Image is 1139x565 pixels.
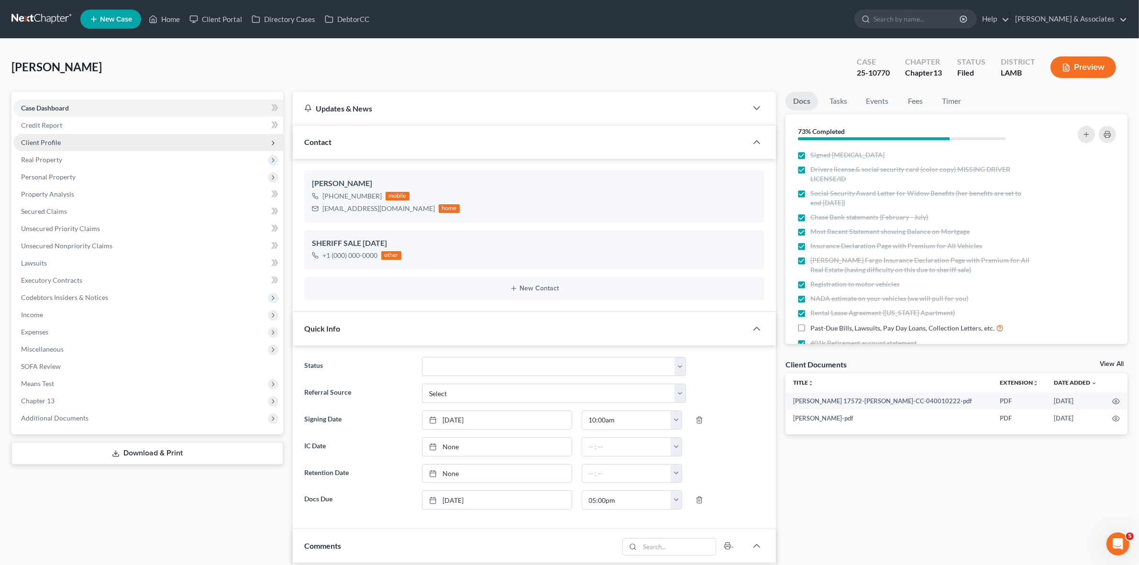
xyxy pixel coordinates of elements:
label: Retention Date [299,464,417,483]
label: Docs Due [299,490,417,510]
span: Real Property [21,155,62,164]
div: mobile [386,192,409,200]
span: Case Dashboard [21,104,69,112]
div: District [1001,56,1035,67]
a: SOFA Review [13,358,283,375]
a: Titleunfold_more [793,379,814,386]
span: Insurance Declaration Page with Premium for All Vehicles [810,241,983,251]
div: [PERSON_NAME] [312,178,756,189]
a: [PERSON_NAME] & Associates [1010,11,1127,28]
strong: 73% Completed [798,127,845,135]
span: Comments [304,541,341,550]
a: Secured Claims [13,203,283,220]
span: [PERSON_NAME] Fargo Insurance Declaration Page with Premium for All Real Estate (having difficult... [810,255,1034,275]
span: SOFA Review [21,362,61,370]
td: PDF [992,410,1046,427]
span: Credit Report [21,121,62,129]
span: Miscellaneous [21,345,64,353]
a: Fees [900,92,931,111]
div: SHERIFF SALE [DATE] [312,238,756,249]
i: expand_more [1091,380,1097,386]
span: Chapter 13 [21,397,55,405]
a: DebtorCC [320,11,374,28]
span: 5 [1126,532,1134,540]
a: Unsecured Nonpriority Claims [13,237,283,255]
span: Chase Bank statements (February - July) [810,212,929,222]
a: Client Portal [185,11,247,28]
div: +1 (000) 000-0000 [322,251,377,260]
td: [PERSON_NAME] 17572-[PERSON_NAME]-CC-040010222-pdf [785,392,992,410]
button: New Contact [312,285,756,292]
input: -- : -- [582,465,671,483]
div: Status [957,56,985,67]
a: [DATE] [422,491,572,509]
div: Updates & News [304,103,735,113]
input: -- : -- [582,491,671,509]
a: Timer [935,92,969,111]
span: Social Security Award Letter for Widow Benefits (her benefits are set to end [DATE]) [810,188,1034,208]
span: Client Profile [21,138,61,146]
span: 13 [933,68,942,77]
a: None [422,438,572,456]
a: Extensionunfold_more [1000,379,1039,386]
span: Drivers license & social security card (color copy) MISSING DRIVER LICENSE/ID [810,165,1034,184]
div: Case [857,56,890,67]
span: Additional Documents [21,414,88,422]
span: Unsecured Nonpriority Claims [21,242,112,250]
span: Income [21,310,43,319]
div: LAMB [1001,67,1035,78]
span: Personal Property [21,173,76,181]
span: Expenses [21,328,48,336]
input: -- : -- [582,438,671,456]
span: [PERSON_NAME] [11,60,102,74]
span: 401k Retirement account statement [810,338,917,348]
div: [EMAIL_ADDRESS][DOMAIN_NAME] [322,204,435,213]
a: Executory Contracts [13,272,283,289]
td: PDF [992,392,1046,410]
td: [DATE] [1046,410,1105,427]
a: Case Dashboard [13,100,283,117]
a: Download & Print [11,442,283,465]
div: [PHONE_NUMBER] [322,191,382,201]
div: Chapter [905,56,942,67]
a: Docs [785,92,818,111]
a: Directory Cases [247,11,320,28]
label: Referral Source [299,384,417,403]
span: Contact [304,137,332,146]
label: Status [299,357,417,376]
a: [DATE] [422,411,572,429]
span: Means Test [21,379,54,388]
span: Quick Info [304,324,340,333]
input: Search... [640,539,716,555]
a: View All [1100,361,1124,367]
span: NADA estimate on your vehicles (we will pull for you) [810,294,969,303]
a: Date Added expand_more [1054,379,1097,386]
span: Past-Due Bills, Lawsuits, Pay Day Loans, Collection Letters, etc. [810,323,995,333]
span: Rental Lease Agreement ([US_STATE] Apartment) [810,308,955,318]
input: -- : -- [582,411,671,429]
span: Registration to motor vehicles [810,279,900,289]
span: Executory Contracts [21,276,82,284]
span: Lawsuits [21,259,47,267]
td: [PERSON_NAME]-pdf [785,410,992,427]
a: Help [977,11,1009,28]
label: Signing Date [299,410,417,430]
a: Events [859,92,896,111]
a: None [422,465,572,483]
label: IC Date [299,437,417,456]
iframe: Intercom live chat [1106,532,1129,555]
input: Search by name... [874,10,961,28]
span: Property Analysis [21,190,74,198]
span: Secured Claims [21,207,67,215]
div: home [439,204,460,213]
a: Property Analysis [13,186,283,203]
div: 25-10770 [857,67,890,78]
td: [DATE] [1046,392,1105,410]
i: unfold_more [808,380,814,386]
div: Client Documents [785,359,847,369]
a: Tasks [822,92,855,111]
div: Filed [957,67,985,78]
span: Signed [MEDICAL_DATA] [810,150,885,160]
a: Home [144,11,185,28]
i: unfold_more [1033,380,1039,386]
